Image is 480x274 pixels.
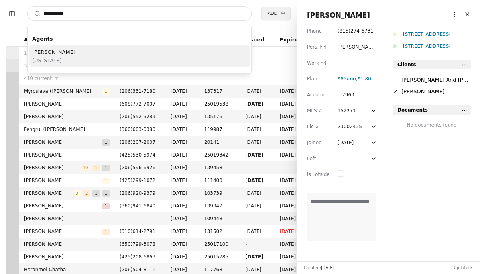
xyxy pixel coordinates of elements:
span: [PERSON_NAME] [307,11,370,19]
button: 1 [102,202,110,210]
span: 1 [92,190,100,197]
span: Haranmol Chatha [24,266,110,274]
div: [STREET_ADDRESS] [403,42,471,50]
span: [DATE] [245,202,270,210]
div: 19 draft [24,49,110,57]
span: [PERSON_NAME] [24,227,102,235]
div: [PERSON_NAME] [401,87,471,96]
div: - [338,59,352,67]
span: ( 608 ) 772 - 7007 [120,101,155,107]
span: [PERSON_NAME] [24,100,110,108]
span: [DATE] [245,138,270,146]
div: Suggestions [28,31,251,73]
span: 119987 [204,125,236,133]
span: 137317 [204,87,236,95]
span: [DATE] [171,164,195,172]
span: ( 206 ) 920 - 9379 [120,190,155,196]
span: 3 [73,190,81,197]
span: 20141 [204,138,236,146]
span: 1 [102,165,110,171]
span: [DATE] [171,125,195,133]
span: 1 [102,203,110,209]
span: Fengrui ([PERSON_NAME] [24,125,110,133]
span: [DATE] [280,240,308,248]
span: [DATE] [280,138,308,146]
button: 3 [73,189,81,197]
div: Left [307,155,330,162]
span: [DATE] [245,253,270,261]
button: 2 [83,189,90,197]
span: 109448 [204,215,236,223]
span: 135176 [204,113,236,121]
span: Expires [280,35,301,44]
div: No documents found [393,121,471,129]
div: 33 onboarding [24,62,110,70]
button: 1 [102,176,110,184]
span: [PERSON_NAME] [24,164,80,172]
span: [PERSON_NAME] [24,138,102,146]
span: [DATE] [171,266,195,274]
span: 1 [102,229,110,235]
span: ( 815 ) 274 - 6731 [338,28,374,34]
span: [DATE] [245,189,270,197]
div: Updated: [454,265,474,271]
span: [DATE] [171,227,195,235]
span: ( 206 ) 207 - 2007 [120,139,155,145]
div: Lic # [307,123,330,131]
span: 25015785 [204,253,236,261]
span: - [280,165,281,170]
button: 1 [102,164,110,172]
span: 2 [83,190,90,197]
div: Created: [304,265,334,271]
span: [DATE] [171,151,195,159]
span: [DATE] [171,189,195,197]
span: - [245,216,247,221]
span: 139458 [204,164,236,172]
span: [DATE] [171,113,195,121]
button: 1 [102,138,110,146]
span: 410 current [24,74,52,82]
span: [DATE] [280,176,308,184]
span: [DATE] [171,176,195,184]
span: 1 [102,139,110,146]
span: 1 [92,165,100,171]
span: [DATE] [245,266,270,274]
span: ▼ [55,75,58,82]
span: 111400 [204,176,236,184]
span: 25019538 [204,100,236,108]
span: - [338,156,339,161]
span: 131502 [204,227,236,235]
span: [DATE] [280,227,308,235]
span: [DATE] [171,138,195,146]
span: [DATE] [321,266,334,270]
span: Clients [397,61,416,68]
span: [DATE] [245,227,270,235]
button: 1 [92,189,100,197]
span: ( 650 ) 799 - 3078 [120,241,155,247]
span: [DATE] [245,100,270,108]
span: ( 206 ) 552 - 5283 [120,114,155,119]
button: 1 [102,87,110,95]
span: , [338,76,358,82]
span: 25017100 [204,240,236,248]
span: ( 206 ) 504 - 8111 [120,267,155,272]
span: [DATE] [280,100,308,108]
div: ...7963 [338,91,354,99]
span: [PERSON_NAME] [24,202,102,210]
span: Myroslava ([PERSON_NAME] [24,87,102,95]
span: [PERSON_NAME] [24,151,110,159]
span: 139347 [204,202,236,210]
span: Issued [245,35,264,44]
span: [DATE] [280,87,308,95]
div: MLS # [307,107,330,115]
span: [DATE] [280,113,308,121]
span: ( 360 ) 941 - 6840 [120,203,155,209]
div: 152271 [338,107,356,115]
span: ( 206 ) 596 - 6926 [120,165,155,170]
span: 1 [102,88,110,95]
button: 1 [102,227,110,235]
span: [PERSON_NAME] [24,176,102,184]
span: [US_STATE] [32,56,75,65]
div: [DATE] [338,139,354,147]
span: [DATE] [280,125,308,133]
